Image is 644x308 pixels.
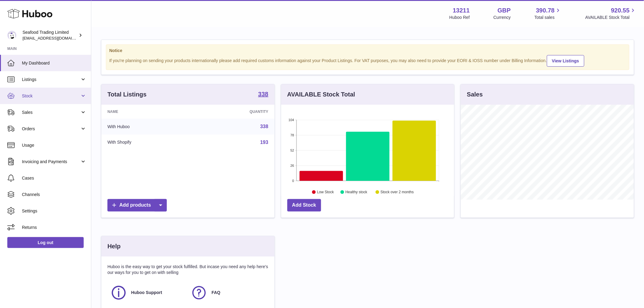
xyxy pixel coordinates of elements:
[107,90,147,99] h3: Total Listings
[107,199,167,212] a: Add products
[611,6,630,15] span: 920.55
[212,290,220,296] span: FAQ
[195,105,275,119] th: Quantity
[22,126,80,132] span: Orders
[23,36,89,40] span: [EMAIL_ADDRESS][DOMAIN_NAME]
[101,105,195,119] th: Name
[22,192,86,198] span: Channels
[7,31,16,40] img: internalAdmin-13211@internal.huboo.com
[453,6,470,15] strong: 13211
[536,6,555,15] span: 390.78
[287,90,355,99] h3: AVAILABLE Stock Total
[258,91,268,97] strong: 338
[22,110,80,115] span: Sales
[290,164,294,167] text: 26
[191,285,265,301] a: FAQ
[467,90,483,99] h3: Sales
[289,118,294,122] text: 104
[107,242,121,250] h3: Help
[534,15,562,20] span: Total sales
[109,54,626,67] div: If you're planning on sending your products internationally please add required customs informati...
[585,15,637,20] span: AVAILABLE Stock Total
[22,77,80,82] span: Listings
[23,30,77,41] div: Seafood Trading Limited
[547,55,584,67] a: View Listings
[107,264,268,275] p: Huboo is the easy way to get your stock fulfilled. But incase you need any help here's our ways f...
[292,179,294,183] text: 0
[290,149,294,152] text: 52
[22,225,86,230] span: Returns
[290,133,294,137] text: 78
[498,6,511,15] strong: GBP
[109,48,626,54] strong: Notice
[260,124,268,129] a: 338
[494,15,511,20] div: Currency
[22,159,80,165] span: Invoicing and Payments
[22,93,80,99] span: Stock
[317,190,334,194] text: Low Stock
[22,60,86,66] span: My Dashboard
[22,208,86,214] span: Settings
[450,15,470,20] div: Huboo Ref
[7,237,84,248] a: Log out
[131,290,162,296] span: Huboo Support
[110,285,185,301] a: Huboo Support
[22,142,86,148] span: Usage
[585,6,637,20] a: 920.55 AVAILABLE Stock Total
[380,190,414,194] text: Stock over 2 months
[101,119,195,135] td: With Huboo
[260,140,268,145] a: 193
[287,199,321,212] a: Add Stock
[101,135,195,150] td: With Shopify
[258,91,268,98] a: 338
[22,175,86,181] span: Cases
[534,6,562,20] a: 390.78 Total sales
[345,190,368,194] text: Healthy stock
